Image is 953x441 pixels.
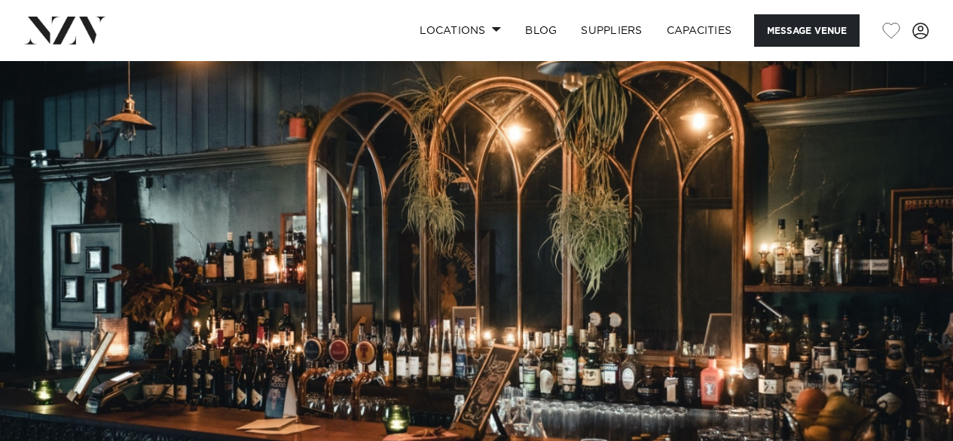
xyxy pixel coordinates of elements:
[655,14,744,47] a: Capacities
[408,14,513,47] a: Locations
[754,14,860,47] button: Message Venue
[569,14,654,47] a: SUPPLIERS
[24,17,106,44] img: nzv-logo.png
[513,14,569,47] a: BLOG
